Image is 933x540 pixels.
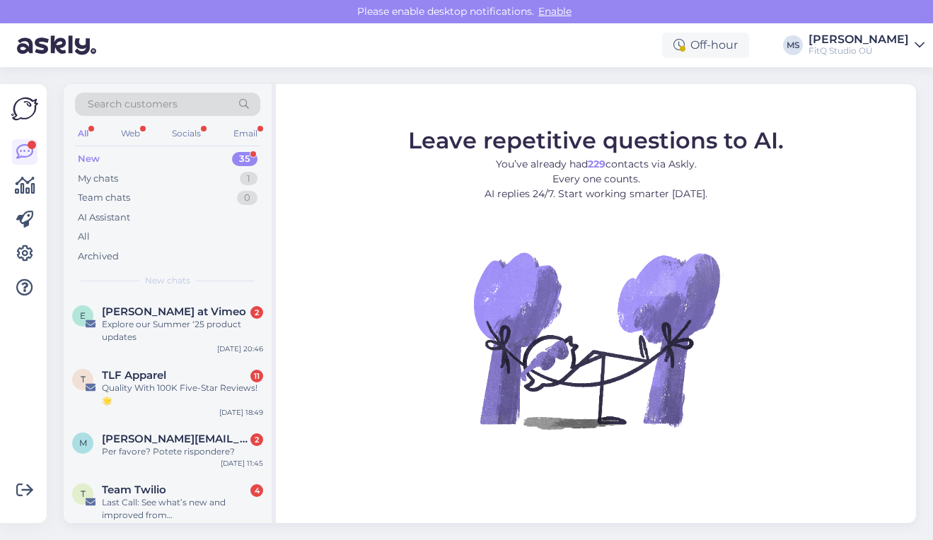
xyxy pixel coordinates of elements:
[237,191,257,205] div: 0
[78,211,130,225] div: AI Assistant
[102,369,166,382] span: TLF Apparel
[78,250,119,264] div: Archived
[75,124,91,143] div: All
[250,370,263,382] div: 11
[102,318,263,344] div: Explore our Summer ‘25 product updates
[783,35,803,55] div: MS
[81,374,86,385] span: T
[224,522,263,532] div: [DATE] 9:01
[169,124,204,143] div: Socials
[78,172,118,186] div: My chats
[78,191,130,205] div: Team chats
[78,230,90,244] div: All
[250,306,263,319] div: 2
[102,445,263,458] div: Per favore? Potete rispondere?
[662,33,749,58] div: Off-hour
[232,152,257,166] div: 35
[221,458,263,469] div: [DATE] 11:45
[102,382,263,407] div: Quality With 100K Five-Star Reviews! 🌟
[250,484,263,497] div: 4
[78,152,100,166] div: New
[809,34,925,57] a: [PERSON_NAME]FitQ Studio OÜ
[11,95,38,122] img: Askly Logo
[102,305,246,318] span: Emily at Vimeo
[81,488,86,499] span: T
[79,438,87,448] span: m
[102,433,249,445] span: magda.augustyniak2006@gmail.com
[240,172,257,186] div: 1
[408,127,784,154] span: Leave repetitive questions to AI.
[408,157,784,201] p: You’ve already had contacts via Askly. Every one counts. AI replies 24/7. Start working smarter [...
[118,124,143,143] div: Web
[102,483,166,496] span: Team Twilio
[809,34,909,45] div: [PERSON_NAME]
[102,496,263,522] div: Last Call: See what’s new and improved from [GEOGRAPHIC_DATA]!
[88,97,178,112] span: Search customers
[80,310,86,321] span: E
[231,124,260,143] div: Email
[250,433,263,446] div: 2
[588,158,605,170] b: 229
[534,5,576,18] span: Enable
[469,213,724,467] img: No Chat active
[809,45,909,57] div: FitQ Studio OÜ
[145,274,190,287] span: New chats
[219,407,263,418] div: [DATE] 18:49
[217,344,263,354] div: [DATE] 20:46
